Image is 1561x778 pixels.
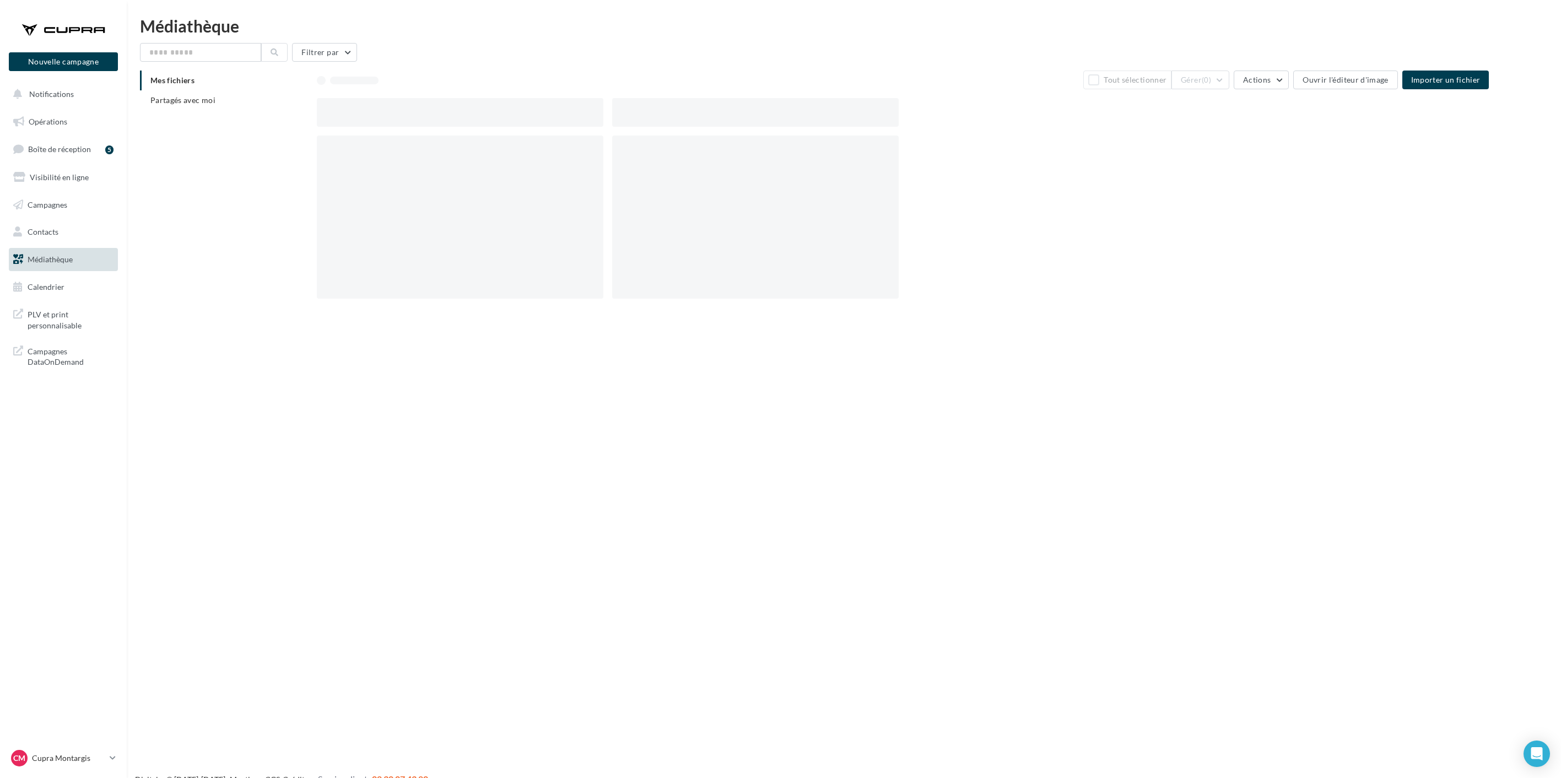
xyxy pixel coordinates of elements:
[32,753,105,764] p: Cupra Montargis
[1243,75,1271,84] span: Actions
[1411,75,1481,84] span: Importer un fichier
[1171,71,1229,89] button: Gérer(0)
[7,302,120,335] a: PLV et print personnalisable
[30,172,89,182] span: Visibilité en ligne
[28,144,91,154] span: Boîte de réception
[7,166,120,189] a: Visibilité en ligne
[7,248,120,271] a: Médiathèque
[28,255,73,264] span: Médiathèque
[7,275,120,299] a: Calendrier
[29,117,67,126] span: Opérations
[7,220,120,244] a: Contacts
[9,52,118,71] button: Nouvelle campagne
[7,110,120,133] a: Opérations
[1402,71,1489,89] button: Importer un fichier
[150,95,215,105] span: Partagés avec moi
[28,344,114,368] span: Campagnes DataOnDemand
[292,43,357,62] button: Filtrer par
[1083,71,1171,89] button: Tout sélectionner
[28,227,58,236] span: Contacts
[105,145,114,154] div: 5
[7,83,116,106] button: Notifications
[140,18,1548,34] div: Médiathèque
[9,748,118,769] a: CM Cupra Montargis
[28,307,114,331] span: PLV et print personnalisable
[29,89,74,99] span: Notifications
[1202,75,1211,84] span: (0)
[7,137,120,161] a: Boîte de réception5
[13,753,25,764] span: CM
[7,339,120,372] a: Campagnes DataOnDemand
[1234,71,1289,89] button: Actions
[1524,741,1550,767] div: Open Intercom Messenger
[1293,71,1397,89] button: Ouvrir l'éditeur d'image
[28,199,67,209] span: Campagnes
[28,282,64,291] span: Calendrier
[150,75,195,85] span: Mes fichiers
[7,193,120,217] a: Campagnes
